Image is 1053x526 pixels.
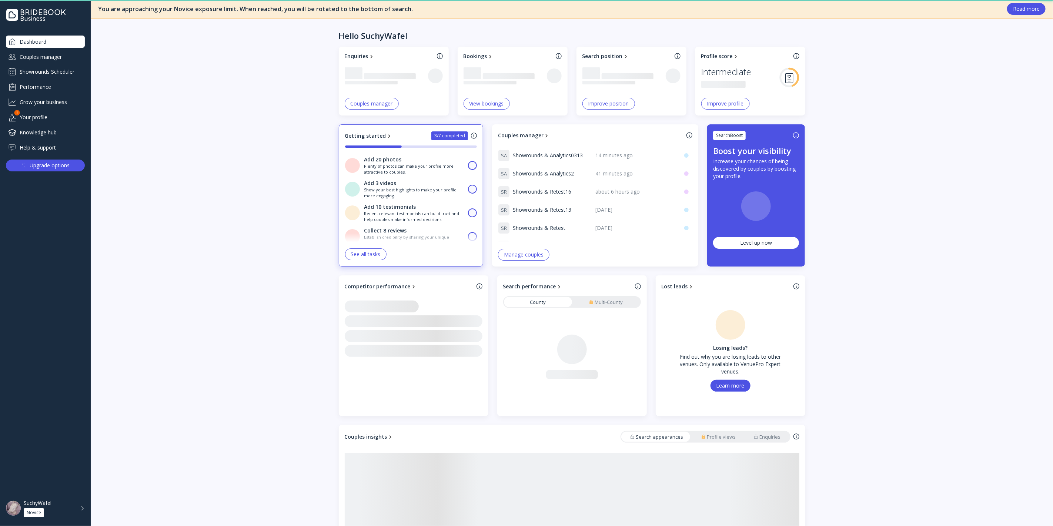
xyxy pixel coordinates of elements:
[498,249,549,261] button: Manage couples
[503,283,556,290] div: Search performance
[630,433,683,440] div: Search appearances
[464,53,553,60] a: Bookings
[345,433,394,440] a: Couples insights
[98,5,1000,13] div: You are approaching your Novice exposure limit. When reached, you will be rotated to the bottom o...
[513,152,583,159] span: Showrounds & Analytics0313
[701,53,733,60] div: Profile score
[6,51,85,63] a: Couples manager
[364,163,464,175] div: Plenty of photos can make your profile more attractive to couples.
[1007,3,1046,15] button: Read more
[6,111,85,123] div: Your profile
[27,510,41,516] div: Novice
[701,53,790,60] a: Profile score
[662,283,790,290] a: Lost leads
[24,500,51,506] div: SuchyWafel
[589,299,623,306] div: Multi-County
[6,96,85,108] a: Grow your business
[364,211,464,222] div: Recent relevant testimonials can build trust and help couples make informed decisions.
[1016,490,1053,526] iframe: Chat Widget
[513,224,565,232] span: Showrounds & Retest
[498,222,510,234] div: S R
[588,101,629,107] div: Improve position
[6,66,85,78] a: Showrounds Scheduler
[6,160,85,171] button: Upgrade options
[364,203,416,211] div: Add 10 testimonials
[498,168,510,180] div: S A
[6,111,85,123] a: Your profile1
[701,98,750,110] button: Improve profile
[504,297,572,307] a: County
[498,132,544,139] div: Couples manager
[434,133,465,139] div: 3/7 completed
[364,180,397,187] div: Add 3 videos
[713,237,799,249] button: Level up now
[345,132,386,140] div: Getting started
[339,30,408,41] div: Hello SuchyWafel
[513,188,571,195] span: Showrounds & Retest16
[498,240,510,252] div: S C
[595,152,675,159] div: 14 minutes ago
[345,132,392,140] a: Getting started
[707,101,744,107] div: Improve profile
[6,141,85,154] a: Help & support
[498,132,683,139] a: Couples manager
[711,380,751,392] button: Learn more
[595,188,675,195] div: about 6 hours ago
[716,383,745,389] div: Learn more
[595,206,675,214] div: [DATE]
[364,234,464,246] div: Establish credibility by sharing your unique review URL with couples.
[1013,6,1040,12] div: Read more
[504,252,544,258] div: Manage couples
[498,150,510,161] div: S A
[464,98,510,110] button: View bookings
[345,248,387,260] button: See all tasks
[345,283,411,290] div: Competitor performance
[345,433,387,440] div: Couples insights
[364,187,464,198] div: Show your best highlights to make your profile more engaging.
[6,126,85,138] div: Knowledge hub
[6,36,85,48] a: Dashboard
[345,53,434,60] a: Enquiries
[14,110,20,115] div: 1
[701,65,751,79] div: Intermediate
[364,227,407,234] div: Collect 8 reviews
[675,344,786,352] div: Losing leads?
[754,433,781,440] div: Enquiries
[513,206,571,214] span: Showrounds & Retest13
[513,242,588,250] span: Showround & CouplesAnalytics
[345,53,368,60] div: Enquiries
[345,283,474,290] a: Competitor performance
[582,53,623,60] div: Search position
[582,53,672,60] a: Search position
[675,353,786,375] div: Find out why you are losing leads to other venues. Only available to VenuePro Expert venues.
[351,251,381,257] div: See all tasks
[595,170,675,177] div: 41 minutes ago
[582,98,635,110] button: Improve position
[713,158,799,180] div: Increase your chances of being discovered by couples by boosting your profile.
[498,204,510,216] div: S R
[595,242,675,250] div: [DATE]
[701,433,736,440] div: Profile views
[513,170,574,177] span: Showrounds & Analytics2
[364,156,402,163] div: Add 20 photos
[716,132,743,138] div: SearchBoost
[662,283,688,290] div: Lost leads
[30,160,70,171] div: Upgrade options
[503,283,632,290] a: Search performance
[6,81,85,93] a: Performance
[6,501,21,516] img: dpr=2,fit=cover,g=face,w=48,h=48
[498,186,510,198] div: S R
[351,101,393,107] div: Couples manager
[713,145,791,156] div: Boost your visibility
[464,53,487,60] div: Bookings
[595,224,675,232] div: [DATE]
[469,101,504,107] div: View bookings
[740,239,772,246] div: Level up now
